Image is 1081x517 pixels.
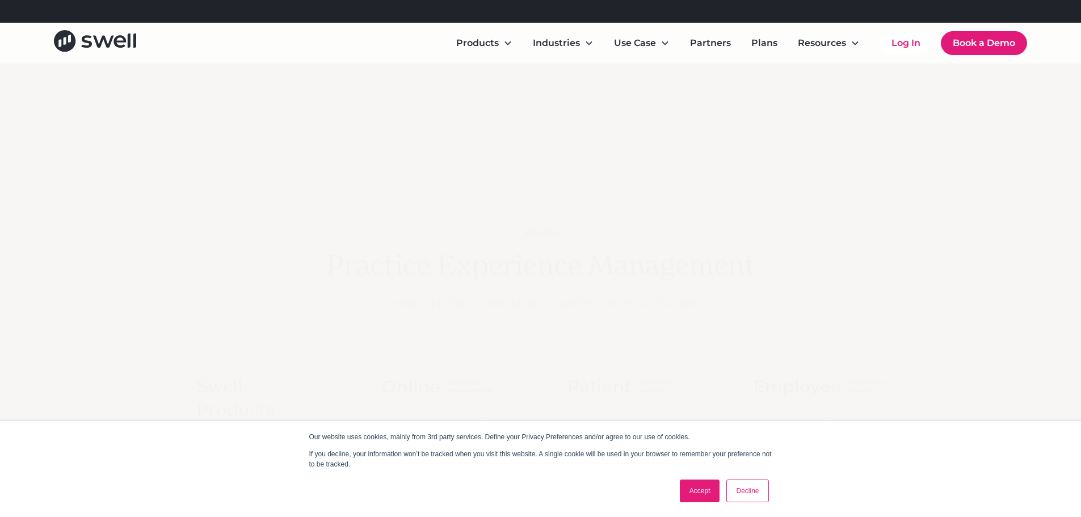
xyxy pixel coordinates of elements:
[309,449,772,469] p: If you decline, your information won’t be tracked when you visit this website. A single cookie wi...
[680,480,720,502] a: Accept
[614,36,656,50] div: Use Case
[456,36,499,50] div: Products
[447,32,521,54] div: Products
[941,31,1027,55] a: Book a Demo
[798,36,846,50] div: Resources
[524,32,603,54] div: Industries
[681,32,740,54] a: Partners
[382,411,513,438] div: For boosting your online reputation
[605,32,679,54] div: Use Case
[726,480,768,502] a: Decline
[54,30,136,56] a: home
[789,32,869,54] div: Resources
[326,295,755,310] p: Purchase products individually or bundled. Priced per location.
[880,32,932,54] a: Log In
[569,411,699,438] div: For your patient feedback program
[742,32,786,54] a: Plans
[533,36,580,50] div: Industries
[755,411,885,438] div: For your employee feedback program
[196,375,327,422] div: Swell Products
[309,432,772,442] p: Our website uses cookies, mainly from 3rd party services. Define your Privacy Preferences and/or ...
[326,226,755,240] div: plans
[326,249,755,282] h2: Practice Experience Management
